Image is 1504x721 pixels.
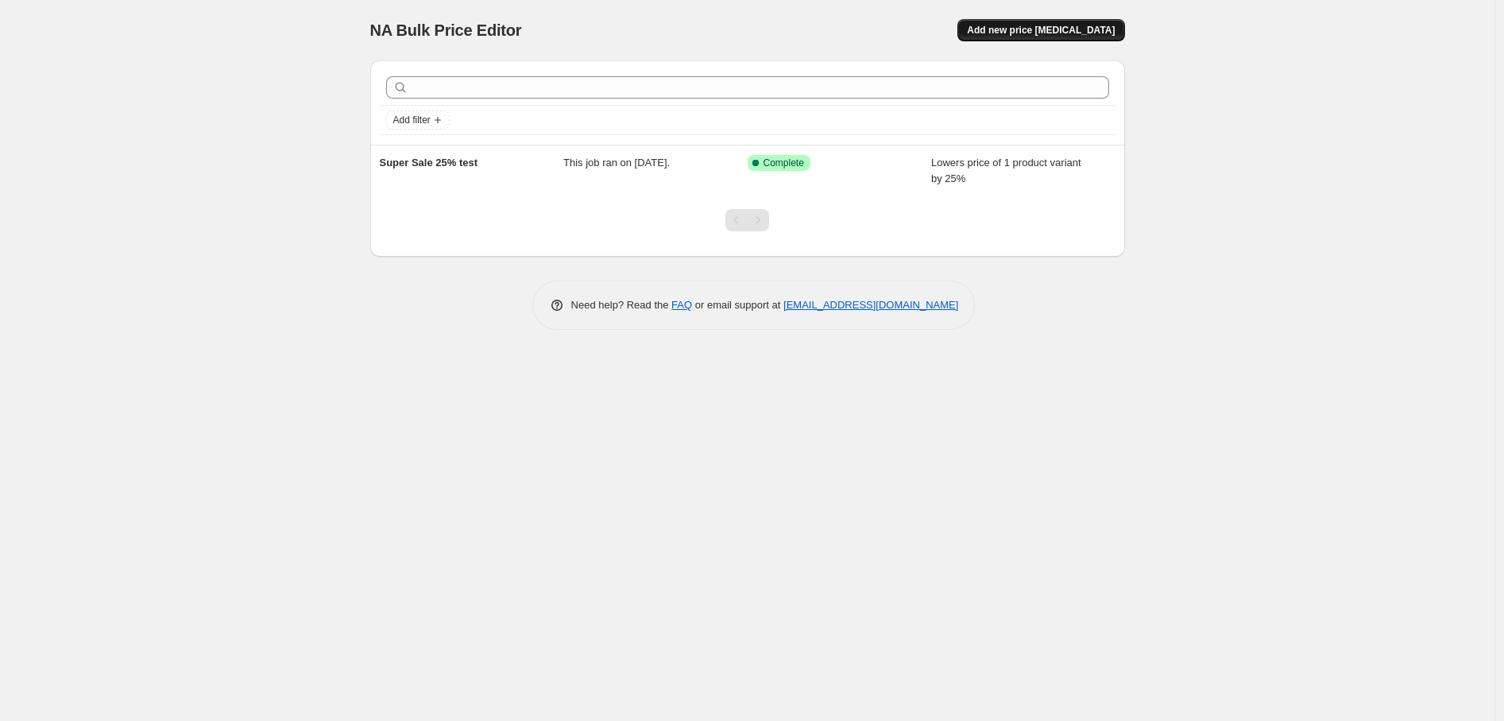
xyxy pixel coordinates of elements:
[571,299,672,311] span: Need help? Read the
[931,157,1081,184] span: Lowers price of 1 product variant by 25%
[386,110,450,130] button: Add filter
[725,209,769,231] nav: Pagination
[370,21,522,39] span: NA Bulk Price Editor
[783,299,958,311] a: [EMAIL_ADDRESS][DOMAIN_NAME]
[393,114,431,126] span: Add filter
[957,19,1124,41] button: Add new price [MEDICAL_DATA]
[563,157,670,169] span: This job ran on [DATE].
[764,157,804,169] span: Complete
[380,157,478,169] span: Super Sale 25% test
[967,24,1115,37] span: Add new price [MEDICAL_DATA]
[692,299,783,311] span: or email support at
[671,299,692,311] a: FAQ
